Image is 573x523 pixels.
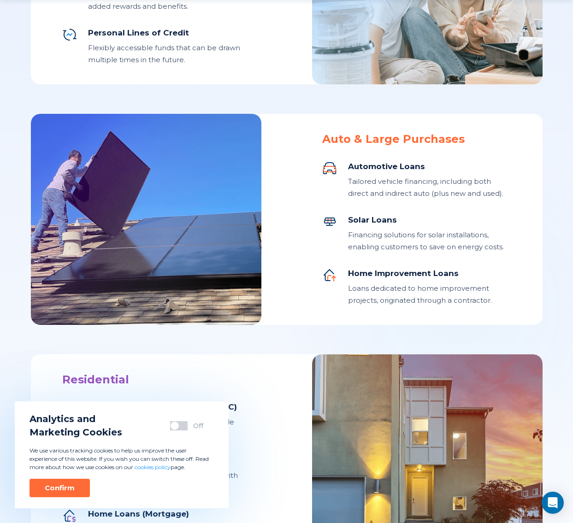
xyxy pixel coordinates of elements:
[45,483,75,493] div: Confirm
[348,282,511,306] div: Loans dedicated to home improvement projects, originated through a contractor.
[193,421,203,430] div: Off
[30,426,122,439] span: Marketing Cookies
[31,114,261,325] img: Auto & Large Purchases
[542,492,564,514] div: Open Intercom Messenger
[348,229,511,253] div: Financing solutions for solar installations, enabling customers to save on energy costs.
[348,161,511,172] div: Automotive Loans
[88,27,251,38] div: Personal Lines of Credit
[30,447,214,471] p: We use various tracking cookies to help us improve the user experience of this website. If you wi...
[348,176,511,200] div: Tailored vehicle financing, including both direct and indirect auto (plus new and used).
[322,132,511,146] div: Auto & Large Purchases
[30,412,122,426] span: Analytics and
[62,373,251,387] div: Residential
[30,479,90,497] button: Confirm
[348,214,511,225] div: Solar Loans
[135,464,171,470] a: cookies policy
[88,42,251,66] div: Flexibly accessible funds that can be drawn multiple times in the future.
[348,268,511,279] div: Home Improvement Loans
[88,508,251,519] div: Home Loans (Mortgage)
